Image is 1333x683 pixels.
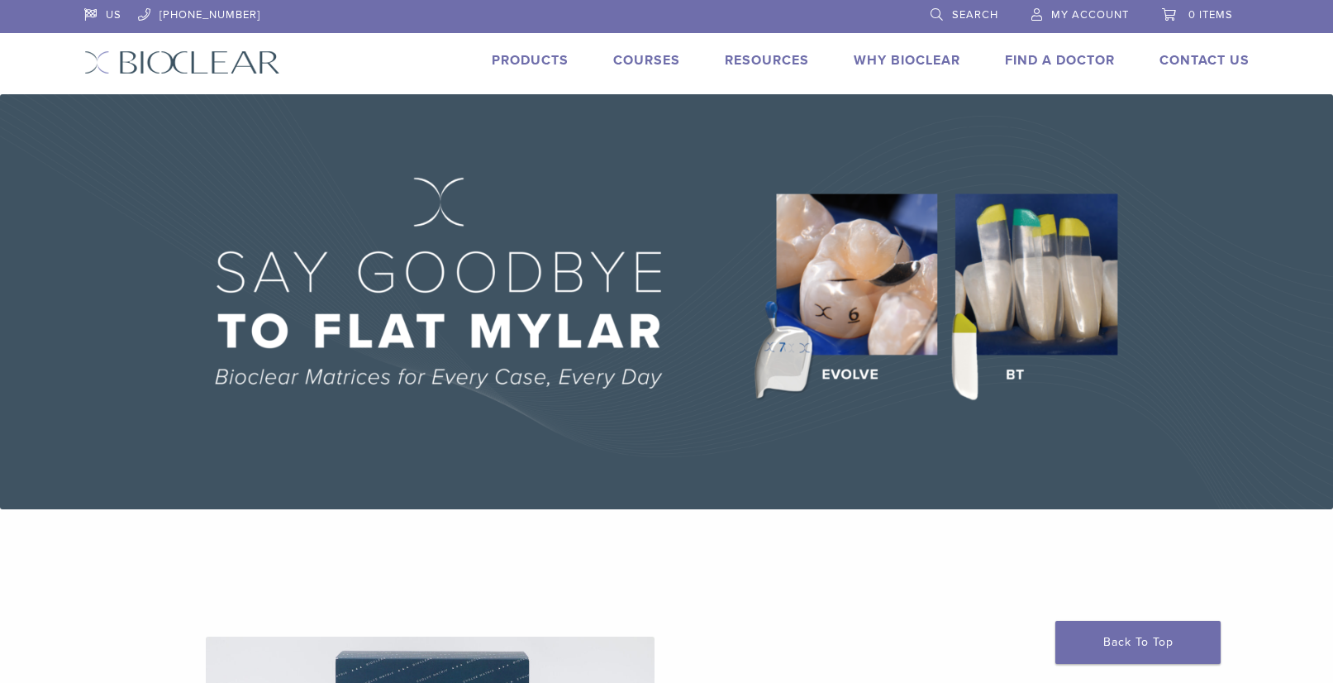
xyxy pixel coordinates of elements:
[1159,52,1250,69] a: Contact Us
[84,50,280,74] img: Bioclear
[1188,8,1233,21] span: 0 items
[1055,621,1221,664] a: Back To Top
[492,52,569,69] a: Products
[952,8,998,21] span: Search
[725,52,809,69] a: Resources
[1051,8,1129,21] span: My Account
[613,52,680,69] a: Courses
[1005,52,1115,69] a: Find A Doctor
[854,52,960,69] a: Why Bioclear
